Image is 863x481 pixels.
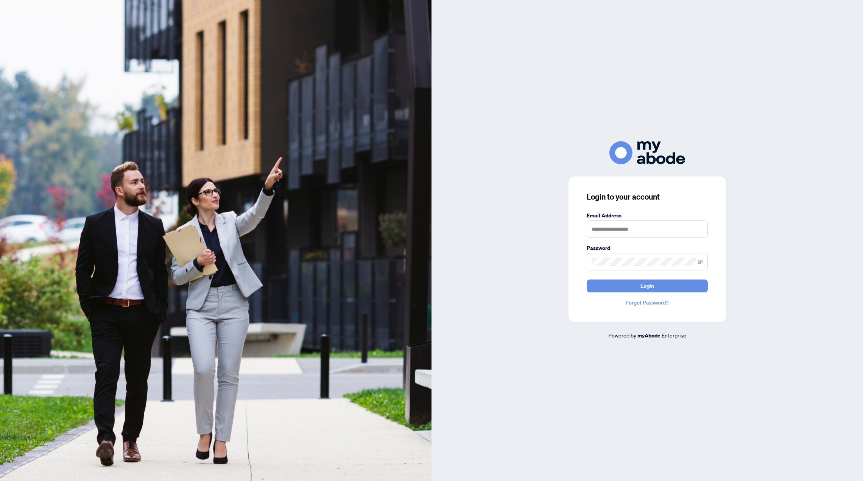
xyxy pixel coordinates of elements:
button: Login [587,280,708,292]
img: ma-logo [609,141,685,164]
span: Powered by [608,332,636,339]
h3: Login to your account [587,192,708,202]
span: Enterprise [662,332,686,339]
span: eye-invisible [698,259,703,264]
label: Email Address [587,211,708,220]
label: Password [587,244,708,252]
a: myAbode [637,331,660,340]
span: Login [640,280,654,292]
a: Forgot Password? [587,298,708,307]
